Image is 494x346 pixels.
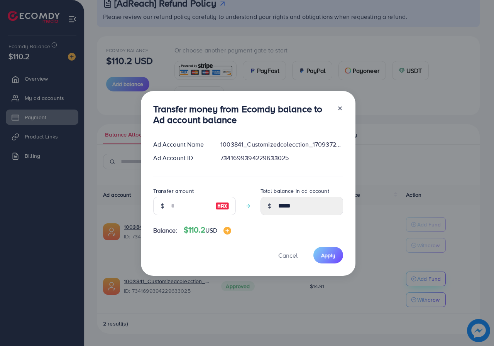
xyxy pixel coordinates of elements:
[223,227,231,235] img: image
[153,103,331,126] h3: Transfer money from Ecomdy balance to Ad account balance
[261,187,329,195] label: Total balance in ad account
[215,201,229,211] img: image
[214,140,349,149] div: 1003841_Customizedcolecction_1709372613954
[269,247,307,263] button: Cancel
[214,154,349,162] div: 7341699394229633025
[321,251,335,259] span: Apply
[205,226,217,235] span: USD
[153,226,178,235] span: Balance:
[147,154,215,162] div: Ad Account ID
[313,247,343,263] button: Apply
[278,251,298,260] span: Cancel
[147,140,215,149] div: Ad Account Name
[184,225,231,235] h4: $110.2
[153,187,194,195] label: Transfer amount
